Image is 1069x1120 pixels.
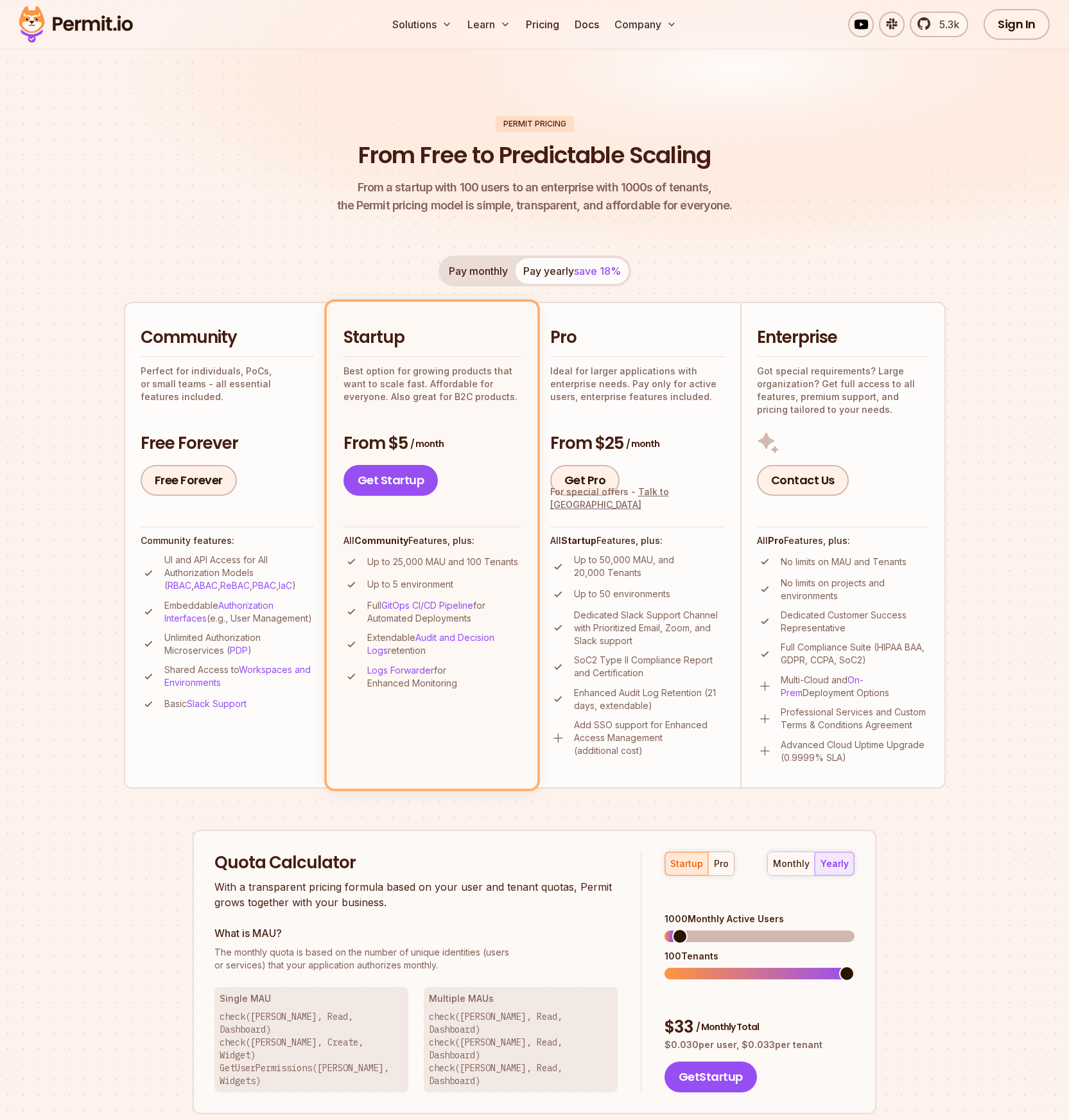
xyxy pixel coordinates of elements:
p: Multi-Cloud and Deployment Options [781,674,929,699]
a: Contact Us [757,465,849,496]
div: 100 Tenants [665,950,855,963]
p: Up to 50,000 MAU, and 20,000 Tenants [574,554,725,579]
h4: Community features: [141,534,314,547]
h4: All Features, plus: [550,534,725,547]
span: / month [626,437,659,450]
p: SoC2 Type II Compliance Report and Certification [574,654,725,679]
p: UI and API Access for All Authorization Models ( , , , , ) [164,554,314,592]
h1: From Free to Predictable Scaling [358,139,711,171]
p: $ 0.030 per user, $ 0.033 per tenant [665,1038,855,1051]
strong: Startup [561,535,596,546]
h2: Startup [343,326,521,349]
a: PBAC [252,580,276,591]
p: Advanced Cloud Uptime Upgrade (0.9999% SLA) [781,739,929,764]
h3: From $25 [550,432,725,455]
a: Sign In [984,9,1050,40]
p: With a transparent pricing formula based on your user and tenant quotas, Permit grows together wi... [214,879,618,910]
button: Solutions [387,12,457,37]
p: the Permit pricing model is simple, transparent, and affordable for everyone. [337,179,733,214]
div: Permit Pricing [496,116,574,132]
p: check([PERSON_NAME], Read, Dashboard) check([PERSON_NAME], Create, Widget) GetUserPermissions([PE... [220,1010,403,1087]
div: $ 33 [665,1016,855,1039]
strong: Community [354,535,408,546]
div: For special offers - [550,486,725,511]
p: Ideal for larger applications with enterprise needs. Pay only for active users, enterprise featur... [550,365,725,403]
strong: Pro [768,535,784,546]
h2: Pro [550,326,725,349]
a: ReBAC [220,580,250,591]
span: 5.3k [932,17,959,32]
h4: All Features, plus: [757,534,929,547]
h2: Community [141,326,314,349]
div: pro [714,857,729,870]
p: Perfect for individuals, PoCs, or small teams - all essential features included. [141,365,314,403]
a: Authorization Interfaces [164,600,274,624]
p: Full for Automated Deployments [367,599,521,625]
p: Unlimited Authorization Microservices ( ) [164,631,314,657]
a: Get Startup [343,465,439,496]
a: Docs [569,12,604,37]
p: Up to 50 environments [574,588,670,600]
h2: Enterprise [757,326,929,349]
img: Permit logo [13,3,139,46]
p: Up to 25,000 MAU and 100 Tenants [367,556,518,568]
a: Slack Support [187,698,247,709]
h3: Free Forever [141,432,314,455]
p: No limits on MAU and Tenants [781,556,907,568]
button: Learn [462,12,516,37]
p: Extendable retention [367,631,521,657]
p: Up to 5 environment [367,578,453,591]
a: Audit and Decision Logs [367,632,494,656]
h3: What is MAU? [214,925,618,941]
a: Logs Forwarder [367,665,434,676]
span: / Monthly Total [696,1020,759,1033]
p: Enhanced Audit Log Retention (21 days, extendable) [574,687,725,712]
p: Dedicated Slack Support Channel with Prioritized Email, Zoom, and Slack support [574,609,725,647]
p: Full Compliance Suite (HIPAA BAA, GDPR, CCPA, SoC2) [781,641,929,667]
p: Got special requirements? Large organization? Get full access to all features, premium support, a... [757,365,929,416]
span: The monthly quota is based on the number of unique identities (users [214,946,618,959]
h4: All Features, plus: [343,534,521,547]
h3: Multiple MAUs [429,992,613,1005]
p: for Enhanced Monitoring [367,664,521,690]
a: On-Prem [781,674,864,698]
a: 5.3k [910,12,968,37]
button: GetStartup [665,1062,757,1092]
a: GitOps CI/CD Pipeline [381,600,473,611]
p: Dedicated Customer Success Representative [781,609,929,634]
span: From a startup with 100 users to an enterprise with 1000s of tenants, [337,179,733,197]
h3: Single MAU [220,992,403,1005]
p: Best option for growing products that want to scale fast. Affordable for everyone. Also great for... [343,365,521,403]
p: Shared Access to [164,663,314,689]
h3: From $5 [343,432,521,455]
button: Pay monthly [441,258,516,284]
p: or services) that your application authorizes monthly. [214,946,618,972]
p: Add SSO support for Enhanced Access Management (additional cost) [574,719,725,757]
span: / month [410,437,444,450]
div: 1000 Monthly Active Users [665,913,855,925]
p: Basic [164,697,247,710]
h2: Quota Calculator [214,852,618,875]
a: Free Forever [141,465,237,496]
a: Get Pro [550,465,620,496]
a: ABAC [194,580,218,591]
p: Professional Services and Custom Terms & Conditions Agreement [781,706,929,731]
p: No limits on projects and environments [781,577,929,602]
p: check([PERSON_NAME], Read, Dashboard) check([PERSON_NAME], Read, Dashboard) check([PERSON_NAME], ... [429,1010,613,1087]
p: Embeddable (e.g., User Management) [164,599,314,625]
div: monthly [773,857,810,870]
a: Pricing [521,12,564,37]
a: PDP [230,645,248,656]
a: IaC [279,580,292,591]
button: Company [609,12,682,37]
a: RBAC [168,580,191,591]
